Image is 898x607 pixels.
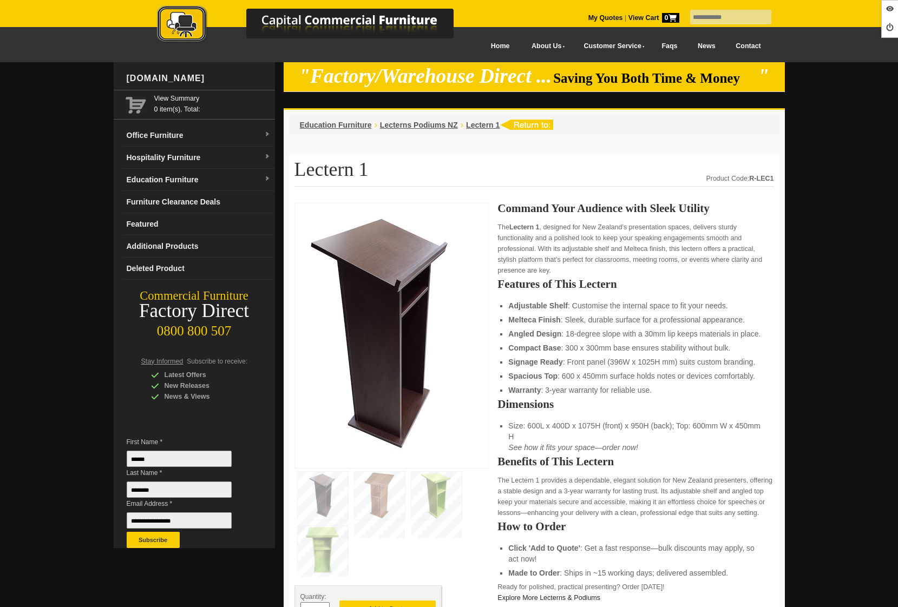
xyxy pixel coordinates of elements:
[300,209,463,459] img: Lectern 1
[497,582,774,603] p: Ready for polished, practical presenting? Order [DATE]!
[127,481,232,498] input: Last Name *
[127,437,248,447] span: First Name *
[300,121,372,129] a: Education Furniture
[687,34,725,58] a: News
[508,300,763,311] li: : Customise the internal space to fit your needs.
[122,169,275,191] a: Education Furnituredropdown
[127,5,506,45] img: Capital Commercial Furniture Logo
[508,371,763,381] li: : 600 x 450mm surface holds notes or devices comfortably.
[626,14,679,22] a: View Cart0
[127,451,232,467] input: First Name *
[509,223,540,231] strong: Lectern 1
[508,315,560,324] strong: Melteca Finish
[466,121,500,129] a: Lectern 1
[758,65,769,87] em: "
[508,342,763,353] li: : 300 x 300mm base ensures stability without bulk.
[508,314,763,325] li: : Sleek, durable surface for a professional appearance.
[151,380,254,391] div: New Releases
[497,521,774,532] h2: How to Order
[508,568,763,578] li: : Ships in ~15 working days; delivered assembled.
[508,443,638,452] em: See how it fits your space—order now!
[141,358,183,365] span: Stay Informed
[497,399,774,410] h2: Dimensions
[264,176,271,182] img: dropdown
[127,512,232,529] input: Email Address *
[508,301,568,310] strong: Adjustable Shelf
[294,159,774,187] h1: Lectern 1
[497,222,774,276] p: The , designed for New Zealand’s presentation spaces, delivers sturdy functionality and a polishe...
[497,456,774,467] h2: Benefits of This Lectern
[122,62,275,95] div: [DOMAIN_NAME]
[380,121,458,129] a: Lecterns Podiums NZ
[508,385,763,395] li: : 3-year warranty for reliable use.
[497,475,774,518] p: The Lectern 1 provides a dependable, elegant solution for New Zealand presenters, offering a stab...
[508,372,558,380] strong: Spacious Top
[127,532,180,548] button: Subscribe
[588,14,623,22] a: My Quotes
[151,370,254,380] div: Latest Offers
[154,93,271,113] span: 0 item(s), Total:
[264,131,271,138] img: dropdown
[151,391,254,402] div: News & Views
[300,593,326,601] span: Quantity:
[122,258,275,280] a: Deleted Product
[187,358,247,365] span: Subscribe to receive:
[122,235,275,258] a: Additional Products
[508,328,763,339] li: : 18-degree slope with a 30mm lip keeps materials in place.
[375,120,377,130] li: ›
[122,124,275,147] a: Office Furnituredropdown
[299,65,552,87] em: "Factory/Warehouse Direct ...
[122,213,275,235] a: Featured
[497,594,600,602] a: Explore More Lecterns & Podiums
[114,303,275,319] div: Factory Direct
[127,5,506,48] a: Capital Commercial Furniture Logo
[122,147,275,169] a: Hospitality Furnituredropdown
[508,357,763,367] li: : Front panel (396W x 1025H mm) suits custom branding.
[461,120,463,130] li: ›
[572,34,651,58] a: Customer Service
[500,120,553,130] img: return to
[114,318,275,339] div: 0800 800 507
[508,543,763,564] li: : Get a fast response—bulk discounts may apply, so act now!
[508,544,580,552] strong: Click 'Add to Quote'
[652,34,688,58] a: Faqs
[497,279,774,289] h2: Features of This Lectern
[508,329,561,338] strong: Angled Design
[725,34,771,58] a: Contact
[497,203,774,214] h2: Command Your Audience with Sleek Utility
[749,175,774,182] strong: R-LEC1
[264,154,271,160] img: dropdown
[706,173,774,184] div: Product Code:
[508,420,763,453] li: Size: 600L x 400D x 1075H (front) x 950H (back); Top: 600mm W x 450mm H
[122,191,275,213] a: Furniture Clearance Deals
[127,467,248,478] span: Last Name *
[628,14,679,22] strong: View Cart
[508,386,541,394] strong: Warranty
[154,93,271,104] a: View Summary
[508,569,560,577] strong: Made to Order
[520,34,572,58] a: About Us
[508,358,562,366] strong: Signage Ready
[553,71,756,85] span: Saving You Both Time & Money
[114,288,275,303] div: Commercial Furniture
[127,498,248,509] span: Email Address *
[508,344,561,352] strong: Compact Base
[662,13,679,23] span: 0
